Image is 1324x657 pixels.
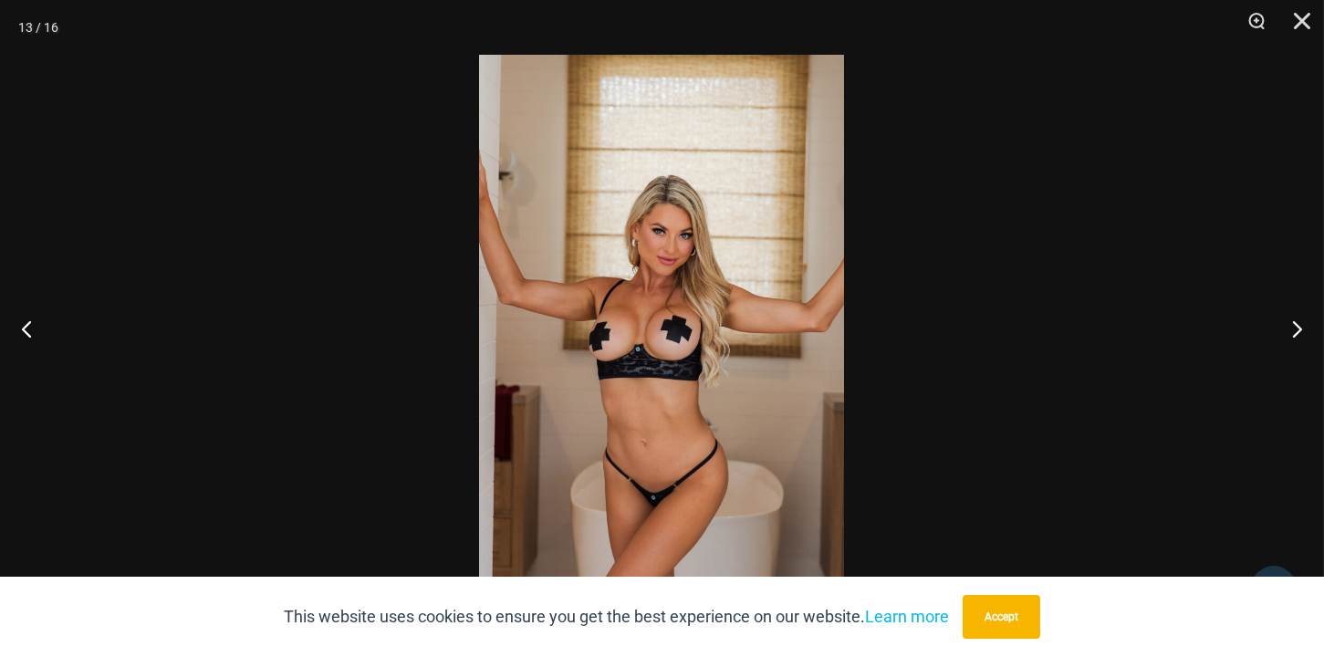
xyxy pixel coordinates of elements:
[284,603,949,631] p: This website uses cookies to ensure you get the best experience on our website.
[963,595,1040,639] button: Accept
[865,607,949,626] a: Learn more
[18,14,58,41] div: 13 / 16
[1256,283,1324,374] button: Next
[479,55,844,602] img: Nights Fall Silver Leopard 1036 Bra 6516 Micro 03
